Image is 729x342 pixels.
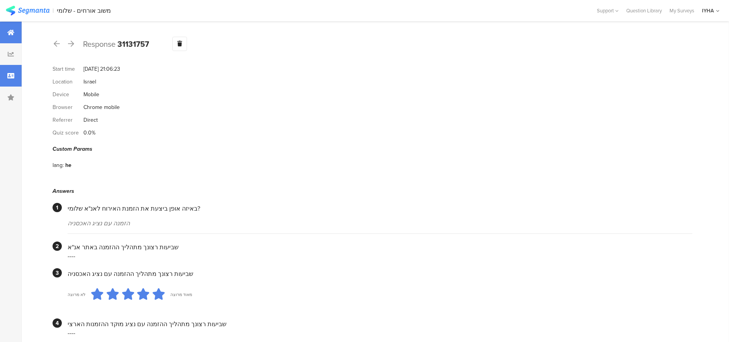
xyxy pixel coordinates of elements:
[702,7,714,14] div: IYHA
[53,78,83,86] div: Location
[53,6,54,15] div: |
[6,6,49,15] img: segmanta logo
[68,219,692,228] div: הזמנה עם נציג האכסניה
[68,243,692,252] div: שביעות רצונך מתהליך ההזמנה באתר אנ"א
[53,187,692,195] div: Answers
[65,161,71,169] div: he
[57,7,111,14] div: משוב אורחים - שלומי
[53,129,83,137] div: Quiz score
[53,65,83,73] div: Start time
[597,5,619,17] div: Support
[68,269,692,278] div: שביעות רצונך מתהליך ההזמנה עם נציג האכסניה
[117,38,149,50] b: 31131757
[83,103,120,111] div: Chrome mobile
[83,38,116,50] span: Response
[83,78,96,86] div: Israel
[68,252,692,260] div: ----
[53,145,692,153] div: Custom Params
[68,204,692,213] div: באיזה אופן ביצעת את הזמנת האירוח לאנ"א שלומי?
[53,116,83,124] div: Referrer
[170,291,192,298] div: מאוד מרוצה
[68,328,692,337] div: ----
[83,129,95,137] div: 0.0%
[68,320,692,328] div: שביעות רצונך מתהליך ההזמנה עם נציג מוקד ההזמנות הארצי
[53,268,62,277] div: 3
[53,242,62,251] div: 2
[53,161,65,169] div: lang:
[53,318,62,328] div: 4
[53,90,83,99] div: Device
[83,90,99,99] div: Mobile
[68,291,85,298] div: לא מרוצה
[83,65,120,73] div: [DATE] 21:06:23
[53,203,62,212] div: 1
[666,7,698,14] a: My Surveys
[83,116,98,124] div: Direct
[53,103,83,111] div: Browser
[622,7,666,14] a: Question Library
